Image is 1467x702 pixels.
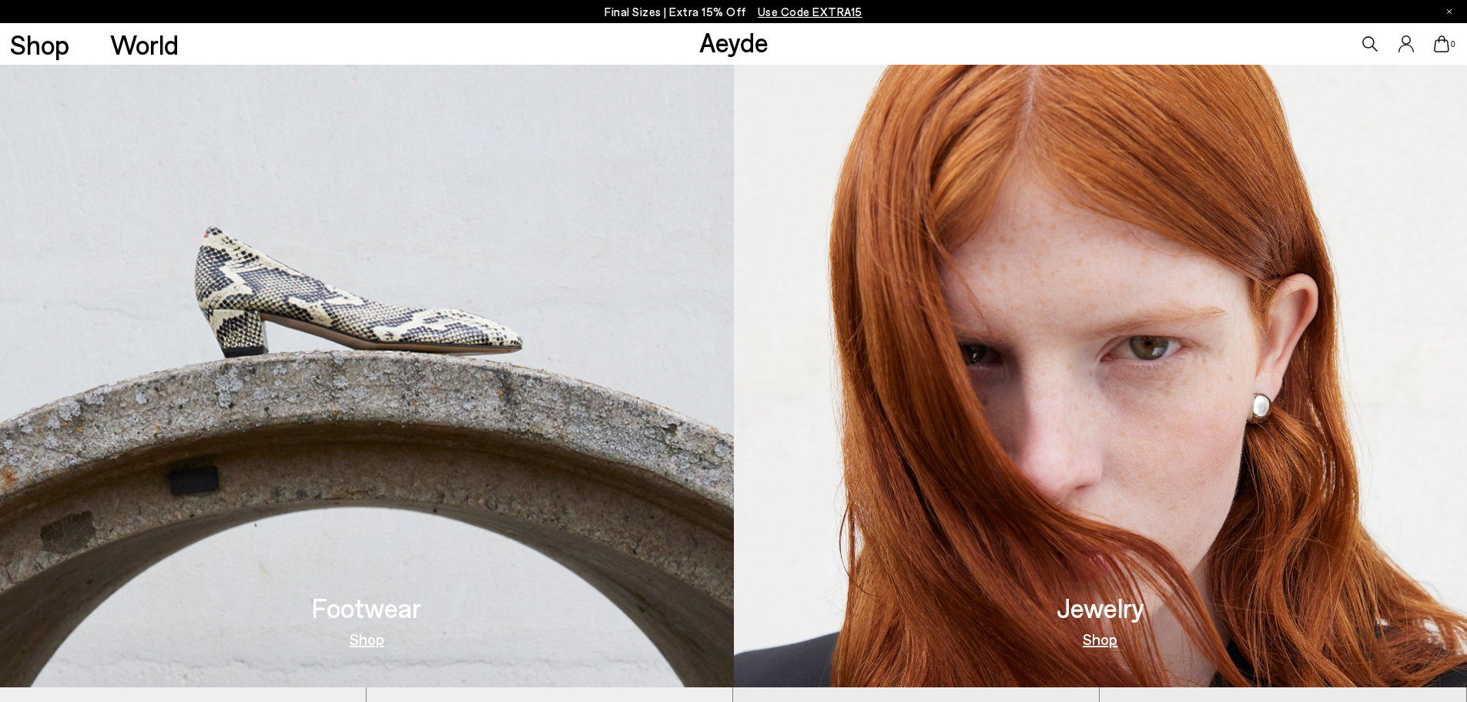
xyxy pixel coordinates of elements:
[758,5,862,18] span: Navigate to /collections/ss25-final-sizes
[1449,40,1457,49] span: 0
[10,31,69,58] a: Shop
[1057,594,1144,621] h3: Jewelry
[350,631,384,647] a: Shop
[110,31,179,58] a: World
[699,25,769,58] a: Aeyde
[1083,631,1117,647] a: Shop
[312,594,421,621] h3: Footwear
[605,2,862,22] p: Final Sizes | Extra 15% Off
[1434,35,1449,52] a: 0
